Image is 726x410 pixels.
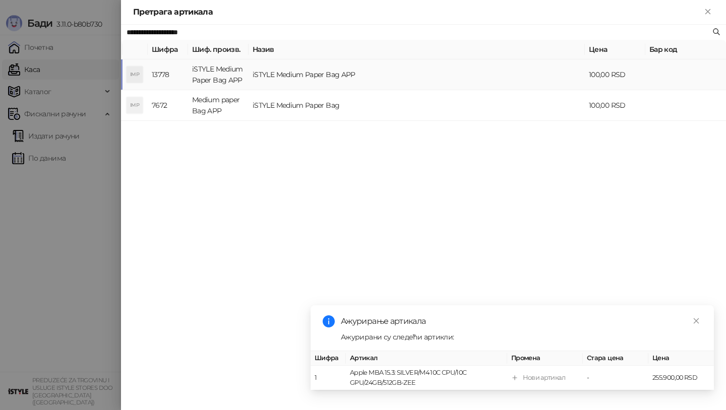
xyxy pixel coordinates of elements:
th: Шифра [148,40,188,59]
div: IMP [127,66,143,83]
td: Medium paper Bag APP [188,90,249,121]
div: Претрага артикала [133,6,702,18]
td: 100,00 RSD [585,90,645,121]
td: 1 [311,366,346,390]
td: - [583,366,648,390]
th: Бар код [645,40,726,59]
td: 100,00 RSD [585,59,645,90]
th: Цена [648,351,714,366]
th: Стара цена [583,351,648,366]
div: Ажурирани су следећи артикли: [341,331,702,343]
td: iSTYLE Medium Paper Bag APP [188,59,249,90]
a: Close [691,315,702,326]
th: Шифра [311,351,346,366]
div: Нови артикал [523,373,565,383]
td: 255.900,00 RSD [648,366,714,390]
th: Цена [585,40,645,59]
div: Ажурирање артикала [341,315,702,327]
td: iSTYLE Medium Paper Bag [249,90,585,121]
td: 7672 [148,90,188,121]
td: iSTYLE Medium Paper Bag APP [249,59,585,90]
button: Close [702,6,714,18]
th: Шиф. произв. [188,40,249,59]
div: IMP [127,97,143,113]
th: Промена [507,351,583,366]
th: Артикал [346,351,507,366]
th: Назив [249,40,585,59]
span: close [693,317,700,324]
td: 13778 [148,59,188,90]
span: info-circle [323,315,335,327]
td: Apple MBA 15.3: SILVER/M4 10C CPU/10C GPU/24GB/512GB-ZEE [346,366,507,390]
